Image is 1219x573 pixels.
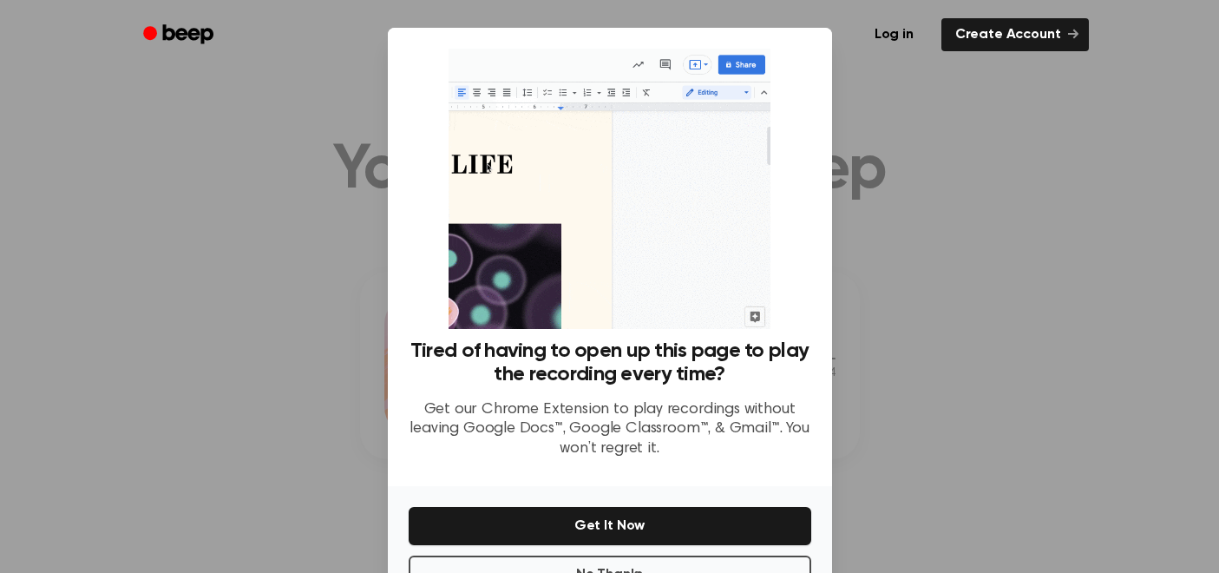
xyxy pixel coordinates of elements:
[409,400,811,459] p: Get our Chrome Extension to play recordings without leaving Google Docs™, Google Classroom™, & Gm...
[941,18,1089,51] a: Create Account
[131,18,229,52] a: Beep
[409,507,811,545] button: Get It Now
[857,15,931,55] a: Log in
[409,339,811,386] h3: Tired of having to open up this page to play the recording every time?
[449,49,770,329] img: Beep extension in action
